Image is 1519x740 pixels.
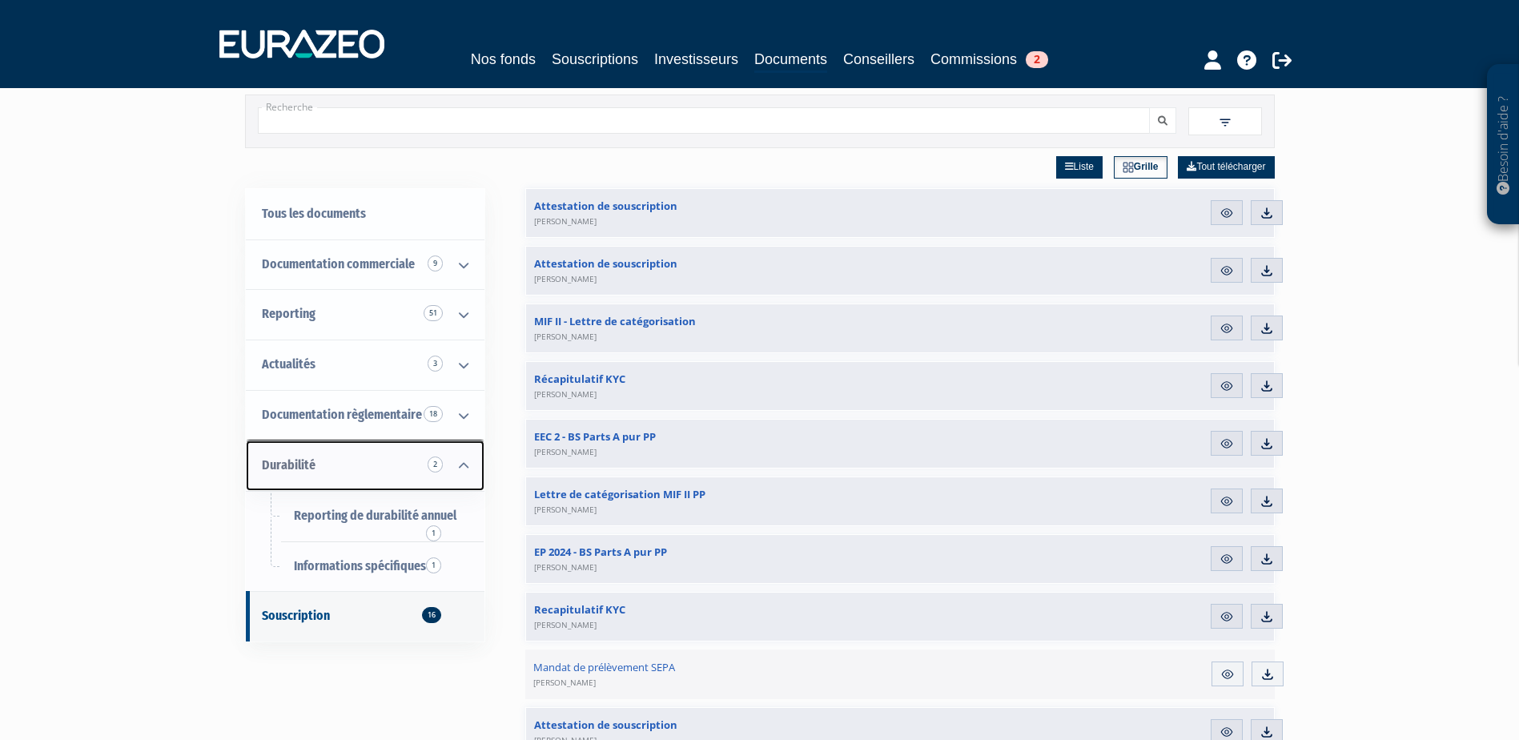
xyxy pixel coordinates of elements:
a: MIF II - Lettre de catégorisation[PERSON_NAME] [526,304,997,352]
img: download.svg [1260,609,1274,624]
span: 16 [422,607,441,623]
a: Actualités 3 [246,340,484,390]
span: 3 [428,356,443,372]
span: EP 2024 - BS Parts A pur PP [534,545,667,573]
a: Reporting de durabilité annuel1 [246,491,484,541]
img: eye.svg [1220,436,1234,451]
img: 1732889491-logotype_eurazeo_blanc_rvb.png [219,30,384,58]
span: 1 [426,557,441,573]
span: 1 [426,525,441,541]
a: Reporting 51 [246,289,484,340]
a: Commissions2 [930,48,1048,70]
a: Liste [1056,156,1103,179]
span: Souscription [262,608,330,623]
span: [PERSON_NAME] [533,677,596,688]
span: EEC 2 - BS Parts A pur PP [534,429,656,458]
span: Documentation règlementaire [262,407,422,422]
img: grid.svg [1123,162,1134,173]
span: 18 [424,406,443,422]
span: Informations spécifiques [294,558,426,573]
a: Recapitulatif KYC[PERSON_NAME] [526,593,997,641]
a: Conseillers [843,48,914,70]
a: Souscription16 [246,591,484,641]
span: Attestation de souscription [534,199,677,227]
span: [PERSON_NAME] [534,446,597,457]
span: Durabilité [262,457,315,473]
span: 51 [424,305,443,321]
span: [PERSON_NAME] [534,619,597,630]
span: [PERSON_NAME] [534,388,597,400]
a: Informations spécifiques1 [246,541,484,592]
a: Souscriptions [552,48,638,70]
img: download.svg [1260,667,1275,682]
img: download.svg [1260,494,1274,509]
a: EP 2024 - BS Parts A pur PP[PERSON_NAME] [526,535,997,583]
a: Nos fonds [471,48,536,70]
span: Lettre de catégorisation MIF II PP [534,487,705,516]
span: 9 [428,255,443,271]
a: Mandat de prélèvement SEPA[PERSON_NAME] [525,650,998,699]
input: Recherche [258,107,1150,134]
span: MIF II - Lettre de catégorisation [534,314,696,343]
a: Attestation de souscription[PERSON_NAME] [526,247,997,295]
span: Actualités [262,356,315,372]
span: Documentation commerciale [262,256,415,271]
img: eye.svg [1220,725,1234,739]
a: Attestation de souscription[PERSON_NAME] [526,189,997,237]
span: Attestation de souscription [534,256,677,285]
span: [PERSON_NAME] [534,561,597,573]
span: Mandat de prélèvement SEPA [533,660,675,689]
img: eye.svg [1220,494,1234,509]
img: eye.svg [1220,206,1234,220]
a: Durabilité 2 [246,440,484,491]
a: Documentation règlementaire 18 [246,390,484,440]
span: 2 [1026,51,1048,68]
img: download.svg [1260,379,1274,393]
img: eye.svg [1220,263,1234,278]
img: download.svg [1260,552,1274,566]
img: eye.svg [1220,379,1234,393]
span: Recapitulatif KYC [534,602,625,631]
span: Récapitulatif KYC [534,372,625,400]
span: Reporting [262,306,315,321]
a: Documents [754,48,827,73]
a: Tout télécharger [1178,156,1274,179]
a: Grille [1114,156,1167,179]
span: [PERSON_NAME] [534,504,597,515]
img: eye.svg [1220,609,1234,624]
img: filter.svg [1218,115,1232,130]
img: download.svg [1260,206,1274,220]
img: download.svg [1260,436,1274,451]
a: EEC 2 - BS Parts A pur PP[PERSON_NAME] [526,420,997,468]
img: eye.svg [1220,667,1235,682]
span: Reporting de durabilité annuel [294,508,456,523]
p: Besoin d'aide ? [1494,73,1513,217]
img: eye.svg [1220,552,1234,566]
img: eye.svg [1220,321,1234,336]
span: [PERSON_NAME] [534,273,597,284]
img: download.svg [1260,725,1274,739]
img: download.svg [1260,263,1274,278]
a: Lettre de catégorisation MIF II PP[PERSON_NAME] [526,477,997,525]
span: [PERSON_NAME] [534,331,597,342]
img: download.svg [1260,321,1274,336]
span: 2 [428,456,443,473]
a: Documentation commerciale 9 [246,239,484,290]
a: Investisseurs [654,48,738,70]
a: Tous les documents [246,189,484,239]
a: Récapitulatif KYC[PERSON_NAME] [526,362,997,410]
span: [PERSON_NAME] [534,215,597,227]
